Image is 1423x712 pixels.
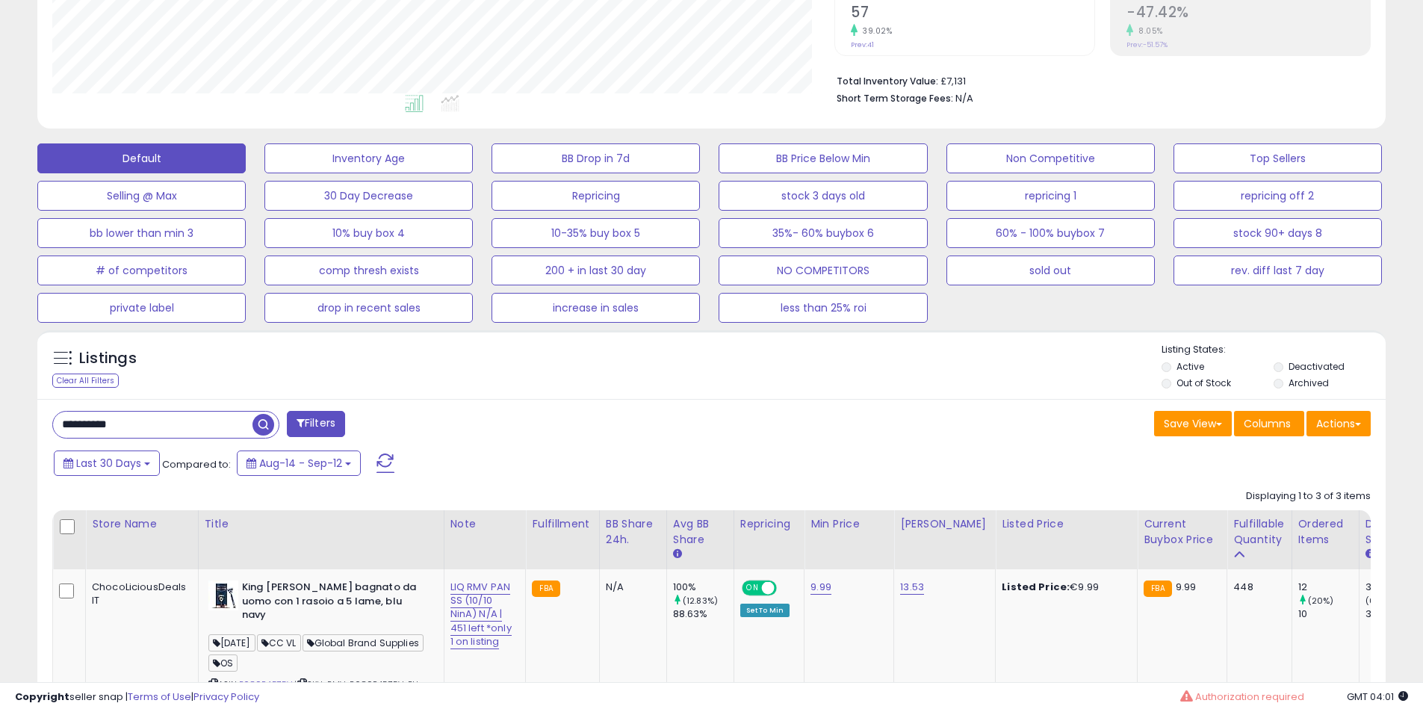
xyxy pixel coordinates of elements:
[1174,143,1382,173] button: Top Sellers
[673,516,728,548] div: Avg BB Share
[92,581,187,607] div: ChocoLiciousDeals IT
[1162,343,1386,357] p: Listing States:
[837,75,938,87] b: Total Inventory Value:
[264,256,473,285] button: comp thresh exists
[37,293,246,323] button: private label
[37,218,246,248] button: bb lower than min 3
[15,690,259,705] div: seller snap | |
[1176,377,1231,389] label: Out of Stock
[1144,581,1171,597] small: FBA
[719,143,927,173] button: BB Price Below Min
[1176,360,1204,373] label: Active
[264,218,473,248] button: 10% buy box 4
[1126,40,1168,49] small: Prev: -51.57%
[492,293,700,323] button: increase in sales
[810,516,887,532] div: Min Price
[1306,411,1371,436] button: Actions
[1002,580,1070,594] b: Listed Price:
[1174,181,1382,211] button: repricing off 2
[740,516,799,532] div: Repricing
[92,516,192,532] div: Store Name
[1126,4,1370,24] h2: -47.42%
[1133,25,1163,37] small: 8.05%
[946,143,1155,173] button: Non Competitive
[1002,516,1131,532] div: Listed Price
[303,634,424,651] span: Global Brand Supplies
[492,256,700,285] button: 200 + in last 30 day
[205,516,438,532] div: Title
[743,582,762,595] span: ON
[1154,411,1232,436] button: Save View
[673,581,734,594] div: 100%
[719,293,927,323] button: less than 25% roi
[1144,516,1221,548] div: Current Buybox Price
[1233,581,1280,594] div: 448
[719,256,927,285] button: NO COMPETITORS
[450,516,520,532] div: Note
[15,690,69,704] strong: Copyright
[37,256,246,285] button: # of competitors
[1233,516,1285,548] div: Fulfillable Quantity
[900,516,989,532] div: [PERSON_NAME]
[858,25,892,37] small: 39.02%
[1174,256,1382,285] button: rev. diff last 7 day
[257,634,301,651] span: CC VL
[1365,548,1374,561] small: Days In Stock.
[1246,489,1371,504] div: Displaying 1 to 3 of 3 items
[237,451,361,476] button: Aug-14 - Sep-12
[1289,377,1329,389] label: Archived
[128,690,191,704] a: Terms of Use
[719,218,927,248] button: 35%- 60% buybox 6
[37,181,246,211] button: Selling @ Max
[851,4,1094,24] h2: 57
[851,40,874,49] small: Prev: 41
[810,580,831,595] a: 9.99
[259,456,342,471] span: Aug-14 - Sep-12
[492,181,700,211] button: Repricing
[492,218,700,248] button: 10-35% buy box 5
[774,582,798,595] span: OFF
[242,581,424,626] b: King [PERSON_NAME] bagnato da uomo con 1 rasoio a 5 lame, blu navy
[208,581,238,610] img: 41HIXaxzbfL._SL40_.jpg
[606,516,660,548] div: BB Share 24h.
[1298,581,1359,594] div: 12
[193,690,259,704] a: Privacy Policy
[162,457,231,471] span: Compared to:
[1176,580,1197,594] span: 9.99
[1298,607,1359,621] div: 10
[606,581,655,594] div: N/A
[1174,218,1382,248] button: stock 90+ days 8
[450,580,512,649] a: LIQ RMV PAN SS (10/10 NinA) N/A | 451 left *only 1 on listing
[532,581,559,597] small: FBA
[1298,516,1353,548] div: Ordered Items
[946,181,1155,211] button: repricing 1
[1234,411,1304,436] button: Columns
[683,595,718,607] small: (12.83%)
[719,181,927,211] button: stock 3 days old
[37,143,246,173] button: Default
[1244,416,1291,431] span: Columns
[54,451,160,476] button: Last 30 Days
[492,143,700,173] button: BB Drop in 7d
[532,516,592,532] div: Fulfillment
[1308,595,1334,607] small: (20%)
[1365,595,1386,607] small: (0%)
[740,604,790,617] div: Set To Min
[1289,360,1345,373] label: Deactivated
[673,607,734,621] div: 88.63%
[946,256,1155,285] button: sold out
[955,91,973,105] span: N/A
[208,654,238,672] span: OS
[76,456,141,471] span: Last 30 Days
[1347,690,1408,704] span: 2025-10-13 04:01 GMT
[900,580,924,595] a: 13.53
[52,374,119,388] div: Clear All Filters
[946,218,1155,248] button: 60% - 100% buybox 7
[673,548,682,561] small: Avg BB Share.
[264,293,473,323] button: drop in recent sales
[208,634,255,651] span: [DATE]
[264,181,473,211] button: 30 Day Decrease
[837,71,1360,89] li: £7,131
[1365,516,1420,548] div: Days In Stock
[264,143,473,173] button: Inventory Age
